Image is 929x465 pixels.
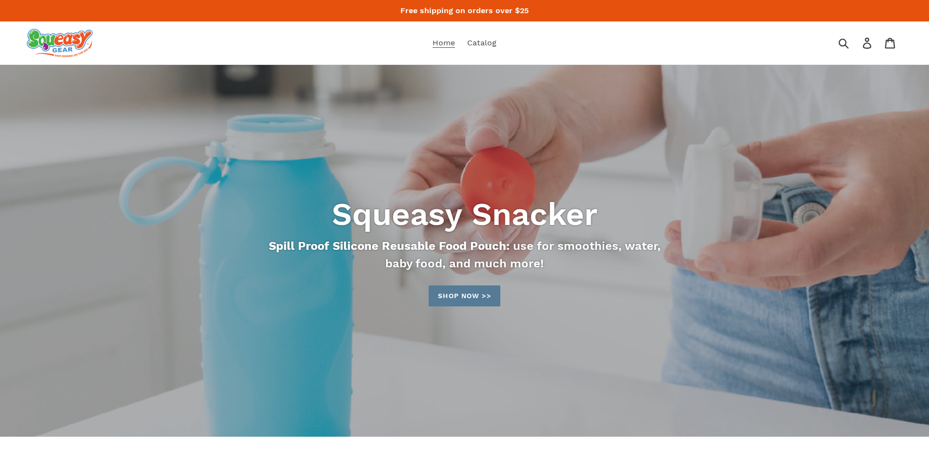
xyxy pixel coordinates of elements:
[429,285,500,306] a: Shop now >>: Catalog
[269,239,510,253] strong: Spill Proof Silicone Reusable Food Pouch:
[842,32,869,54] input: Search
[27,29,93,57] img: squeasy gear snacker portable food pouch
[428,36,460,50] a: Home
[467,38,496,48] span: Catalog
[433,38,455,48] span: Home
[462,36,501,50] a: Catalog
[265,237,664,272] p: use for smoothies, water, baby food, and much more!
[199,195,731,233] h2: Squeasy Snacker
